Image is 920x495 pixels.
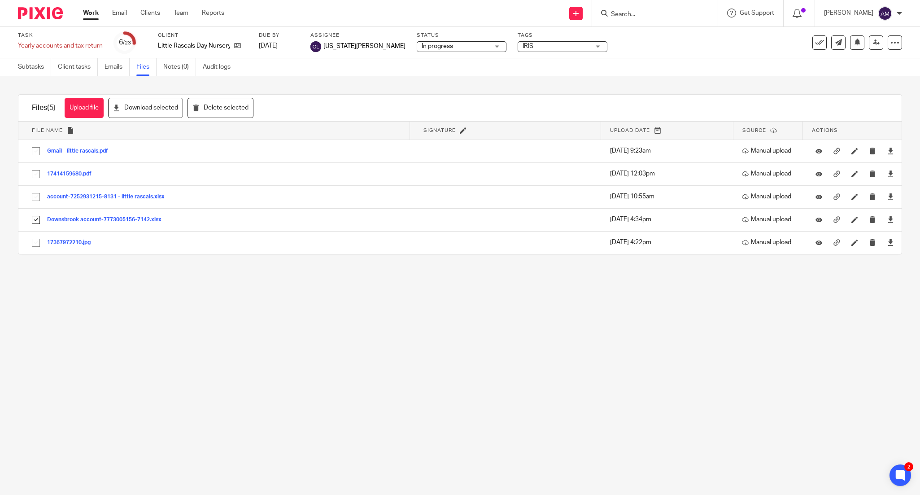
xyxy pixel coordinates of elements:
span: [DATE] [259,43,278,49]
label: Task [18,32,103,39]
span: Get Support [740,10,774,16]
a: Download [887,146,894,155]
p: Manual upload [742,192,798,201]
span: [US_STATE][PERSON_NAME] [323,42,405,51]
img: svg%3E [310,41,321,52]
a: Download [887,169,894,178]
img: Pixie [18,7,63,19]
a: Reports [202,9,224,18]
span: Signature [423,128,456,133]
p: Manual upload [742,238,798,247]
input: Select [27,166,44,183]
a: Download [887,192,894,201]
label: Client [158,32,248,39]
button: 17367972210.jpg [47,240,97,246]
button: Downsbrook account-7773005156-7142.xlsx [47,217,168,223]
span: Actions [812,128,838,133]
p: Manual upload [742,146,798,155]
label: Status [417,32,506,39]
a: Files [136,58,157,76]
a: Emails [105,58,130,76]
p: [DATE] 4:34pm [610,215,729,224]
p: [DATE] 9:23am [610,146,729,155]
img: svg%3E [878,6,892,21]
p: Manual upload [742,215,798,224]
span: File name [32,128,63,133]
input: Select [27,143,44,160]
span: Source [742,128,766,133]
a: Client tasks [58,58,98,76]
button: account-7252931215-8131 - little rascals.xlsx [47,194,171,200]
button: Upload file [65,98,104,118]
span: In progress [422,43,453,49]
button: Gmail - little rascals.pdf [47,148,115,154]
a: Download [887,215,894,224]
button: 17414159680.pdf [47,171,98,177]
a: Team [174,9,188,18]
a: Clients [140,9,160,18]
input: Select [27,211,44,228]
p: [DATE] 10:55am [610,192,729,201]
a: Notes (0) [163,58,196,76]
h1: Files [32,103,56,113]
small: /23 [123,40,131,45]
a: Subtasks [18,58,51,76]
div: 6 [119,37,131,48]
p: [DATE] 4:22pm [610,238,729,247]
span: Upload date [610,128,650,133]
button: Download selected [108,98,183,118]
input: Select [27,234,44,251]
p: Manual upload [742,169,798,178]
p: [PERSON_NAME] [824,9,873,18]
input: Search [610,11,691,19]
label: Assignee [310,32,405,39]
input: Select [27,188,44,206]
a: Audit logs [203,58,237,76]
span: IRIS [523,43,533,49]
label: Tags [518,32,607,39]
a: Email [112,9,127,18]
a: Work [83,9,99,18]
a: Download [887,238,894,247]
div: Yearly accounts and tax return [18,41,103,50]
button: Delete selected [187,98,253,118]
span: (5) [47,104,56,111]
p: [DATE] 12:03pm [610,169,729,178]
label: Due by [259,32,299,39]
p: Little Rascals Day Nursery [158,41,230,50]
div: 2 [904,462,913,471]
